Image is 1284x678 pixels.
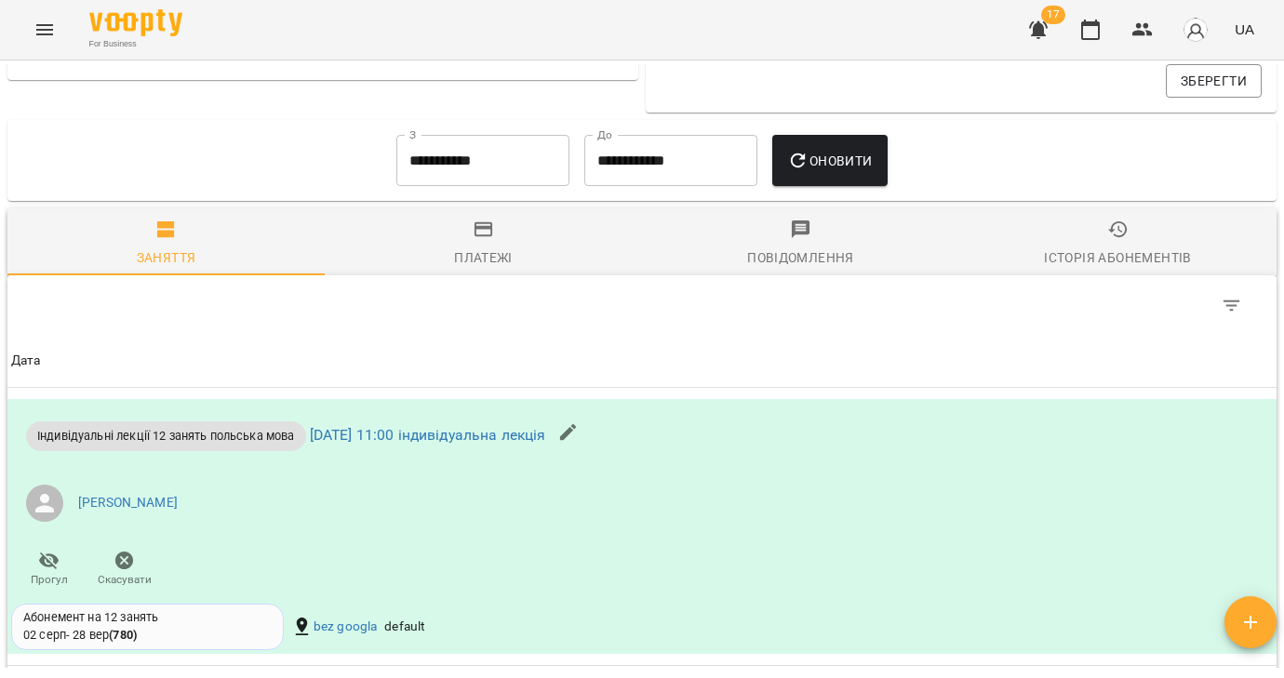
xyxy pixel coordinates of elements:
[1181,70,1247,92] span: Зберегти
[11,350,41,372] div: Дата
[1183,17,1209,43] img: avatar_s.png
[11,604,284,650] div: Абонемент на 12 занять02 серп- 28 вер(780)
[1210,284,1254,328] button: Фільтр
[78,494,178,512] a: [PERSON_NAME]
[772,135,887,187] button: Оновити
[11,350,1273,372] span: Дата
[26,427,306,445] span: Індивідуальні лекції 12 занять польська мова
[747,246,854,269] div: Повідомлення
[381,614,429,640] div: default
[98,572,152,588] span: Скасувати
[89,38,182,50] span: For Business
[1227,12,1262,47] button: UA
[109,628,137,642] b: ( 780 )
[310,426,546,444] a: [DATE] 11:00 індивідуальна лекція
[314,618,377,636] a: bez googla
[1235,20,1254,39] span: UA
[787,150,872,172] span: Оновити
[11,350,41,372] div: Sort
[1166,64,1262,98] button: Зберегти
[11,544,87,596] button: Прогул
[137,246,196,269] div: Заняття
[89,9,182,36] img: Voopty Logo
[23,609,272,626] div: Абонемент на 12 занять
[23,627,137,644] div: 02 серп - 28 вер
[454,246,513,269] div: Платежі
[87,544,162,596] button: Скасувати
[22,7,67,52] button: Menu
[7,275,1277,335] div: Table Toolbar
[31,572,68,588] span: Прогул
[1041,6,1065,24] span: 17
[1044,246,1191,269] div: Історія абонементів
